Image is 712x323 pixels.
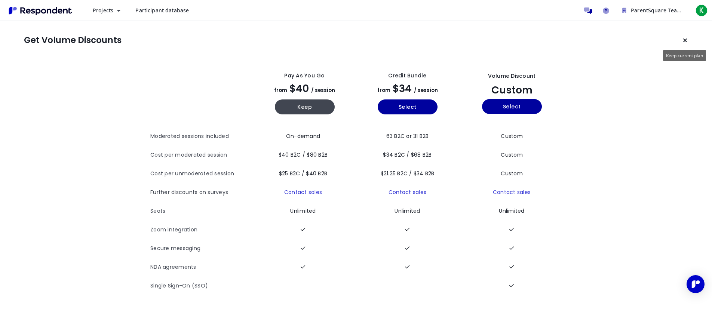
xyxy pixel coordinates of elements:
span: / session [414,87,438,94]
span: Custom [491,83,533,97]
span: Unlimited [290,207,316,215]
span: Unlimited [395,207,420,215]
span: 63 B2C or 31 B2B [386,132,429,140]
th: Single Sign-On (SSO) [150,277,253,295]
th: Zoom integration [150,221,253,239]
button: K [694,4,709,17]
div: Pay as you go [284,72,325,80]
span: / session [311,87,335,94]
th: Cost per moderated session [150,146,253,164]
div: Credit Bundle [388,72,426,80]
button: ParentSquare Team [616,4,691,17]
div: Open Intercom Messenger [687,275,705,293]
span: ParentSquare Team [631,7,682,14]
th: Cost per unmoderated session [150,164,253,183]
a: Contact sales [493,188,531,196]
button: Projects [87,4,126,17]
span: $34 [393,81,412,95]
span: Participant database [135,7,189,14]
span: from [377,87,390,94]
a: Contact sales [284,188,322,196]
button: Keep current plan [678,33,693,48]
span: Custom [501,151,523,159]
a: Participant database [129,4,195,17]
span: On-demand [286,132,320,140]
a: Help and support [598,3,613,18]
span: $34 B2C / $68 B2B [383,151,432,159]
span: $25 B2C / $40 B2B [279,170,327,177]
span: Keep current plan [666,52,703,58]
th: Further discounts on surveys [150,183,253,202]
button: Select yearly basic plan [378,99,438,114]
span: Custom [501,170,523,177]
img: Respondent [6,4,75,17]
a: Message participants [580,3,595,18]
button: Select yearly custom_static plan [482,99,542,114]
span: $40 [289,81,309,95]
button: Keep current yearly payg plan [275,99,335,114]
span: Projects [93,7,113,14]
th: NDA agreements [150,258,253,277]
span: K [696,4,708,16]
span: $40 B2C / $80 B2B [279,151,328,159]
span: Unlimited [499,207,524,215]
div: Volume Discount [488,72,536,80]
span: from [274,87,287,94]
th: Secure messaging [150,239,253,258]
h1: Get Volume Discounts [24,35,122,46]
a: Contact sales [389,188,426,196]
th: Moderated sessions included [150,127,253,146]
span: Custom [501,132,523,140]
span: $21.25 B2C / $34 B2B [381,170,435,177]
th: Seats [150,202,253,221]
